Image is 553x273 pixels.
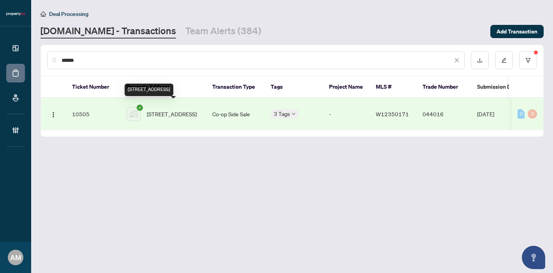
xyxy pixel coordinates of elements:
[471,51,489,69] button: download
[323,98,370,130] td: -
[497,25,537,38] span: Add Transaction
[41,24,176,38] a: [DOMAIN_NAME] - Transactions
[66,98,120,130] td: 10505
[522,246,545,269] button: Open asap
[50,112,56,118] img: Logo
[376,110,409,117] span: W12350171
[416,76,471,98] th: Trade Number
[528,109,537,119] div: 0
[471,98,537,130] td: [DATE]
[323,76,370,98] th: Project Name
[127,107,140,121] img: thumbnail-img
[518,109,525,119] div: 0
[49,10,88,17] span: Deal Processing
[264,76,323,98] th: Tags
[274,109,290,118] span: 3 Tags
[125,84,173,96] div: [STREET_ADDRESS]
[137,105,143,111] span: check-circle
[41,11,46,17] span: home
[66,76,120,98] th: Ticket Number
[206,98,264,130] td: Co-op Side Sale
[147,110,197,118] span: [STREET_ADDRESS]
[525,58,531,63] span: filter
[370,76,416,98] th: MLS #
[477,58,483,63] span: download
[6,12,25,16] img: logo
[416,98,471,130] td: 044016
[495,51,513,69] button: edit
[471,76,537,98] th: Submission Date
[206,76,264,98] th: Transaction Type
[477,82,519,91] span: Submission Date
[490,25,544,38] button: Add Transaction
[454,58,460,63] span: close
[10,252,21,263] span: AM
[185,24,261,38] a: Team Alerts (384)
[501,58,507,63] span: edit
[120,76,206,98] th: Property Address
[292,112,296,116] span: down
[519,51,537,69] button: filter
[47,108,60,120] button: Logo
